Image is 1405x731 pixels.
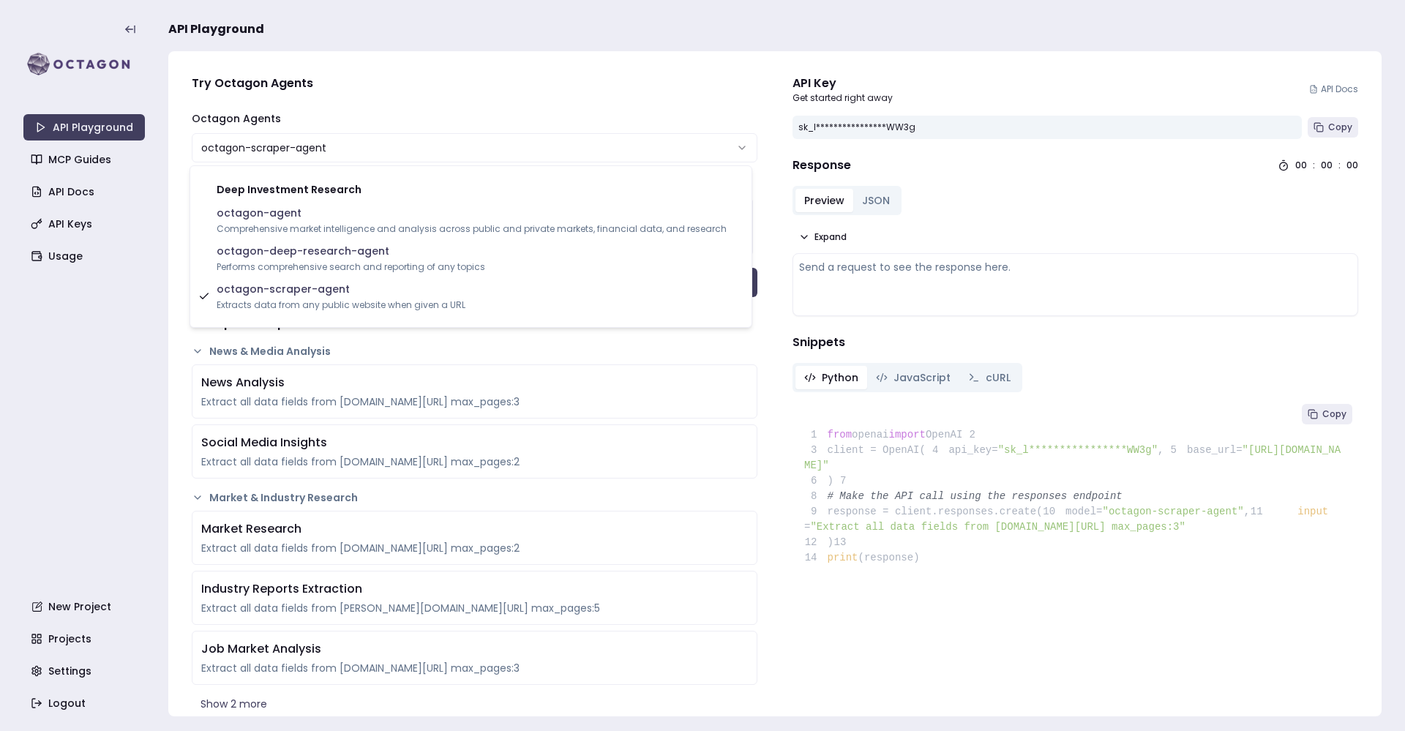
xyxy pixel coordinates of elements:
span: octagon-scraper-agent [217,282,465,296]
span: octagon-agent [217,206,727,220]
span: Performs comprehensive search and reporting of any topics [217,261,485,273]
span: Extracts data from any public website when given a URL [217,299,465,311]
span: octagon-deep-research-agent [217,244,485,258]
span: Comprehensive market intelligence and analysis across public and private markets, financial data,... [217,223,727,235]
div: Deep Investment Research [193,178,749,201]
